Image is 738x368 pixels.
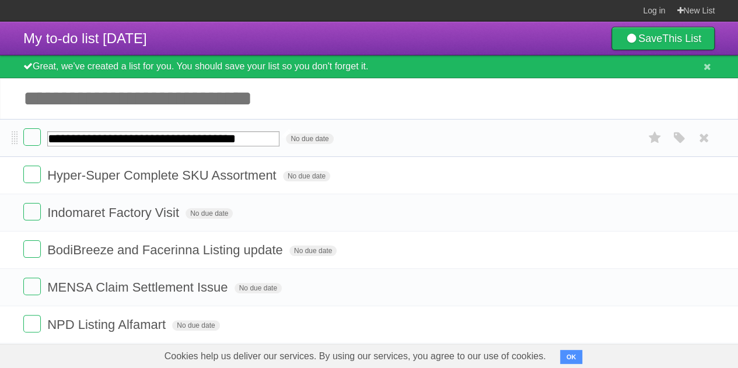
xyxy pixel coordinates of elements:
label: Done [23,128,41,146]
label: Done [23,278,41,295]
span: NPD Listing Alfamart [47,317,169,332]
span: No due date [172,320,219,331]
span: No due date [283,171,330,181]
span: My to-do list [DATE] [23,30,147,46]
span: No due date [235,283,282,293]
button: OK [560,350,583,364]
span: No due date [186,208,233,219]
span: No due date [289,246,337,256]
label: Star task [643,128,666,148]
a: SaveThis List [611,27,715,50]
span: Hyper-Super Complete SKU Assortment [47,168,279,183]
span: BodiBreeze and Facerinna Listing update [47,243,286,257]
label: Done [23,166,41,183]
span: Indomaret Factory Visit [47,205,182,220]
label: Done [23,315,41,332]
span: No due date [286,134,333,144]
label: Done [23,203,41,220]
label: Done [23,240,41,258]
span: MENSA Claim Settlement Issue [47,280,230,295]
span: Cookies help us deliver our services. By using our services, you agree to our use of cookies. [153,345,558,368]
b: This List [662,33,701,44]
